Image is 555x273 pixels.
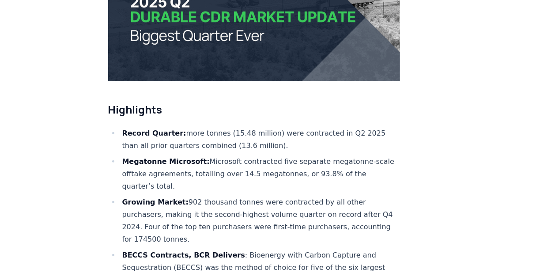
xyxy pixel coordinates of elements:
[120,155,400,193] li: Microsoft contracted five separate megatonne-scale offtake agreements, totalling over 14.5 megato...
[108,102,400,117] h2: Highlights
[122,157,210,166] strong: Megatonne Microsoft:
[120,127,400,152] li: more tonnes (15.48 million) were contracted in Q2 2025 than all prior quarters combined (13.6 mil...
[122,198,189,206] strong: Growing Market:
[122,251,245,259] strong: BECCS Contracts, BCR Delivers
[122,129,186,137] strong: Record Quarter:
[120,196,400,246] li: 902 thousand tonnes were contracted by all other purchasers, making it the second-highest volume ...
